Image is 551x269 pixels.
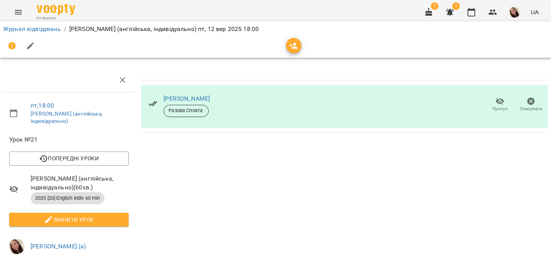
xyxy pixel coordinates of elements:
img: Voopty Logo [37,4,75,15]
span: Урок №21 [9,135,129,144]
span: For Business [37,16,75,21]
span: [PERSON_NAME] (англійська, індивідуально) ( 60 хв. ) [31,174,129,192]
p: [PERSON_NAME] (англійська, індивідуально) пт, 12 вер 2025 18:00 [69,24,259,34]
span: Скасувати [520,106,542,112]
img: 8e00ca0478d43912be51e9823101c125.jpg [9,239,25,254]
button: Попередні уроки [9,152,129,165]
span: Разова Сплата [164,107,208,114]
span: 2025 [20] English Indiv 60 min [31,195,105,202]
button: Прогул [484,94,515,116]
span: UA [531,8,539,16]
nav: breadcrumb [3,24,548,34]
button: Змінити урок [9,213,129,227]
span: 1 [431,2,438,10]
button: Скасувати [515,94,546,116]
a: Журнал відвідувань [3,25,61,33]
button: UA [528,5,542,19]
a: [PERSON_NAME] [164,95,210,102]
img: 8e00ca0478d43912be51e9823101c125.jpg [509,7,520,18]
span: Змінити урок [15,215,123,224]
a: [PERSON_NAME] (англійська, індивідуально) [31,111,103,124]
span: Попередні уроки [15,154,123,163]
span: 1 [452,2,460,10]
a: [PERSON_NAME] (а) [31,243,86,250]
li: / [64,24,66,34]
span: Прогул [492,106,508,112]
button: Menu [9,3,28,21]
a: пт , 18:00 [31,102,54,109]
